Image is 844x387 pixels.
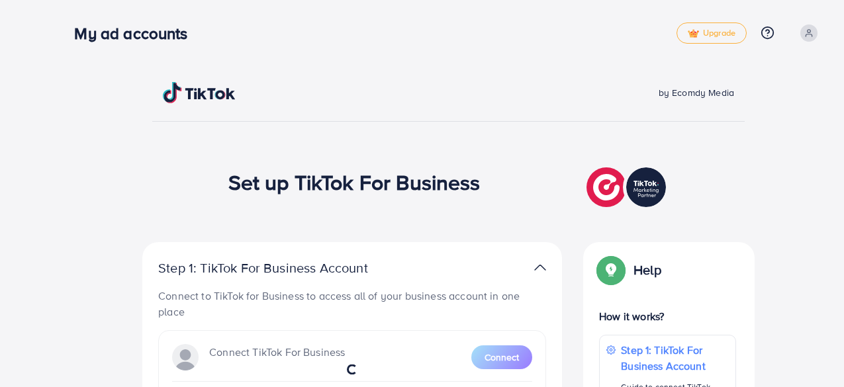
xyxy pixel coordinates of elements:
img: TikTok partner [586,164,669,210]
img: Popup guide [599,258,623,282]
p: Step 1: TikTok For Business Account [621,342,729,374]
a: tickUpgrade [677,22,747,44]
span: by Ecomdy Media [659,86,734,99]
h1: Set up TikTok For Business [228,169,481,194]
p: Help [633,262,661,278]
img: TikTok partner [534,258,546,277]
span: Upgrade [688,28,735,38]
img: tick [688,29,699,38]
img: TikTok [163,82,236,103]
p: How it works? [599,308,736,324]
p: Step 1: TikTok For Business Account [158,260,410,276]
h3: My ad accounts [74,24,198,43]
